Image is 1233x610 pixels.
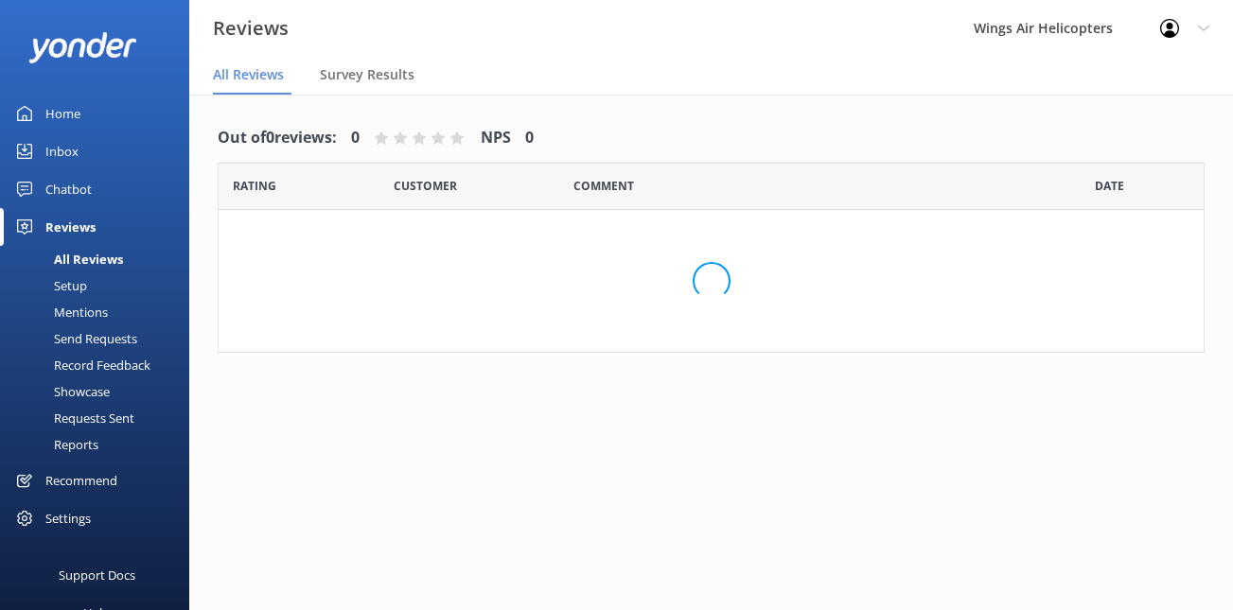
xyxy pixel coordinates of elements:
[11,378,110,405] div: Showcase
[11,325,137,352] div: Send Requests
[320,65,414,84] span: Survey Results
[11,405,189,431] a: Requests Sent
[213,65,284,84] span: All Reviews
[45,462,117,499] div: Recommend
[11,352,189,378] a: Record Feedback
[11,272,87,299] div: Setup
[11,299,189,325] a: Mentions
[481,126,511,150] h4: NPS
[11,325,189,352] a: Send Requests
[28,32,137,63] img: yonder-white-logo.png
[573,177,634,195] span: Question
[394,177,457,195] span: Date
[233,177,276,195] span: Date
[11,431,98,458] div: Reports
[525,126,534,150] h4: 0
[213,13,289,44] h3: Reviews
[11,431,189,458] a: Reports
[45,95,80,132] div: Home
[45,499,91,537] div: Settings
[351,126,360,150] h4: 0
[11,246,123,272] div: All Reviews
[59,556,135,594] div: Support Docs
[45,132,79,170] div: Inbox
[218,126,337,150] h4: Out of 0 reviews:
[11,299,108,325] div: Mentions
[11,352,150,378] div: Record Feedback
[45,170,92,208] div: Chatbot
[11,272,189,299] a: Setup
[45,208,96,246] div: Reviews
[1095,177,1124,195] span: Date
[11,378,189,405] a: Showcase
[11,405,134,431] div: Requests Sent
[11,246,189,272] a: All Reviews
